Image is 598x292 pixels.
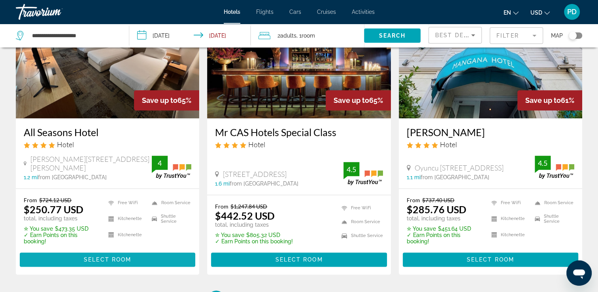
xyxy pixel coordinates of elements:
span: Search [379,32,406,39]
a: Travorium [16,2,95,22]
li: Shuttle Service [148,213,191,225]
span: from [GEOGRAPHIC_DATA] [230,180,298,187]
span: Map [551,30,563,41]
div: 4 [152,158,168,168]
button: Search [364,28,421,43]
div: 65% [326,90,391,110]
span: Save up to [525,96,561,104]
a: Cruises [317,9,336,15]
mat-select: Sort by [435,30,475,40]
span: ✮ You save [24,226,53,232]
span: From [24,197,37,203]
del: $737.40 USD [422,197,455,203]
p: total, including taxes [24,215,98,222]
div: 65% [134,90,199,110]
li: Room Service [338,217,383,227]
span: Select Room [275,256,323,263]
span: ✮ You save [215,232,244,238]
a: Hotels [224,9,240,15]
span: Adults [280,32,296,39]
ins: $442.52 USD [215,210,275,222]
span: [PERSON_NAME][STREET_ADDRESS][PERSON_NAME] [30,155,152,172]
li: Kitchenette [104,229,148,241]
span: 1.1 mi [407,174,421,180]
span: 1.2 mi [24,174,38,180]
span: 1.6 mi [215,180,230,187]
span: , 1 [296,30,315,41]
button: Select Room [403,252,578,267]
div: 4.5 [343,165,359,174]
li: Room Service [148,197,191,209]
p: ✓ Earn Points on this booking! [24,232,98,245]
button: Check-in date: Oct 1, 2025 Check-out date: Oct 5, 2025 [129,24,251,47]
button: Select Room [211,252,387,267]
del: $724.12 USD [39,197,72,203]
a: Mr CAS Hotels Special Class [215,126,383,138]
div: 4 star Hotel [215,140,383,149]
img: trustyou-badge.svg [343,162,383,185]
span: Room [302,32,315,39]
span: Hotel [57,140,74,149]
button: Travelers: 2 adults, 0 children [251,24,364,47]
p: $473.35 USD [24,226,98,232]
img: trustyou-badge.svg [152,155,191,179]
a: Cars [289,9,301,15]
a: Select Room [211,254,387,263]
span: [STREET_ADDRESS] [223,170,287,178]
span: Hotel [248,140,265,149]
a: Select Room [403,254,578,263]
span: Oyuncu [STREET_ADDRESS] [415,163,504,172]
span: USD [530,9,542,16]
span: Save up to [142,96,177,104]
del: $1,247.84 USD [230,203,267,210]
ins: $285.76 USD [407,203,466,215]
div: 4 star Hotel [24,140,191,149]
p: total, including taxes [215,222,293,228]
span: Save up to [334,96,369,104]
li: Free WiFi [338,203,383,213]
button: Change currency [530,7,550,18]
li: Room Service [531,197,574,209]
p: ✓ Earn Points on this booking! [215,238,293,245]
li: Shuttle Service [531,213,574,225]
p: total, including taxes [407,215,481,222]
p: $805.32 USD [215,232,293,238]
div: 61% [517,90,582,110]
iframe: Кнопка запуска окна обмена сообщениями [566,260,592,286]
span: ✮ You save [407,226,436,232]
span: Select Room [84,256,131,263]
a: Flights [256,9,274,15]
img: trustyou-badge.svg [535,155,574,179]
a: Select Room [20,254,195,263]
button: User Menu [562,4,582,20]
p: ✓ Earn Points on this booking! [407,232,481,245]
div: 4 star Hotel [407,140,574,149]
span: 2 [277,30,296,41]
span: PD [567,8,577,16]
span: From [407,197,420,203]
li: Shuttle Service [338,231,383,241]
li: Free WiFi [487,197,531,209]
li: Kitchenette [487,229,531,241]
a: [PERSON_NAME] [407,126,574,138]
p: $451.64 USD [407,226,481,232]
span: Hotel [440,140,457,149]
a: All Seasons Hotel [24,126,191,138]
span: from [GEOGRAPHIC_DATA] [421,174,489,180]
ins: $250.77 USD [24,203,83,215]
a: Activities [352,9,375,15]
button: Change language [504,7,519,18]
span: en [504,9,511,16]
span: from [GEOGRAPHIC_DATA] [38,174,107,180]
span: Select Room [467,256,514,263]
button: Toggle map [563,32,582,39]
button: Select Room [20,252,195,267]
